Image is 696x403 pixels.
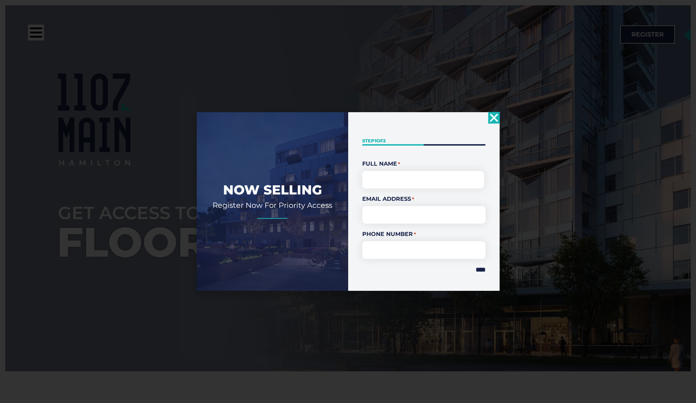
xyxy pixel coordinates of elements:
h2: Register Now For Priority Access [207,200,338,210]
span: 1 [375,138,376,143]
span: 2 [383,138,386,143]
legend: Full Name [362,160,486,168]
h2: Now Selling [207,181,338,198]
p: Step of [362,137,486,144]
label: Phone Number [362,230,486,238]
label: Email Address [362,195,486,203]
a: Close [488,112,500,123]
